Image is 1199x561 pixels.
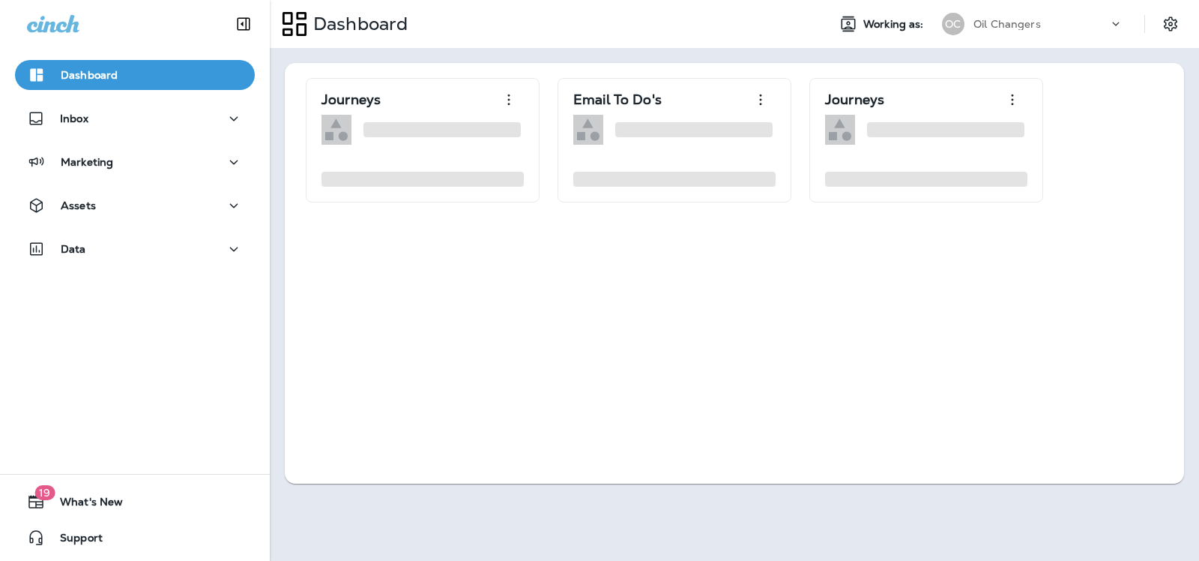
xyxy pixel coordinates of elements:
span: Working as: [863,18,927,31]
p: Assets [61,199,96,211]
p: Inbox [60,112,88,124]
span: 19 [34,485,55,500]
span: What's New [45,496,123,514]
p: Dashboard [61,69,118,81]
p: Dashboard [307,13,408,35]
span: Support [45,532,103,550]
p: Journeys [825,92,884,107]
p: Email To Do's [573,92,662,107]
button: Assets [15,190,255,220]
button: Settings [1157,10,1184,37]
p: Oil Changers [973,18,1041,30]
button: Dashboard [15,60,255,90]
button: Collapse Sidebar [223,9,265,39]
button: Marketing [15,147,255,177]
p: Data [61,243,86,255]
p: Marketing [61,156,113,168]
div: OC [942,13,964,35]
p: Journeys [321,92,381,107]
button: Inbox [15,103,255,133]
button: Data [15,234,255,264]
button: Support [15,523,255,553]
button: 19What's New [15,487,255,517]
